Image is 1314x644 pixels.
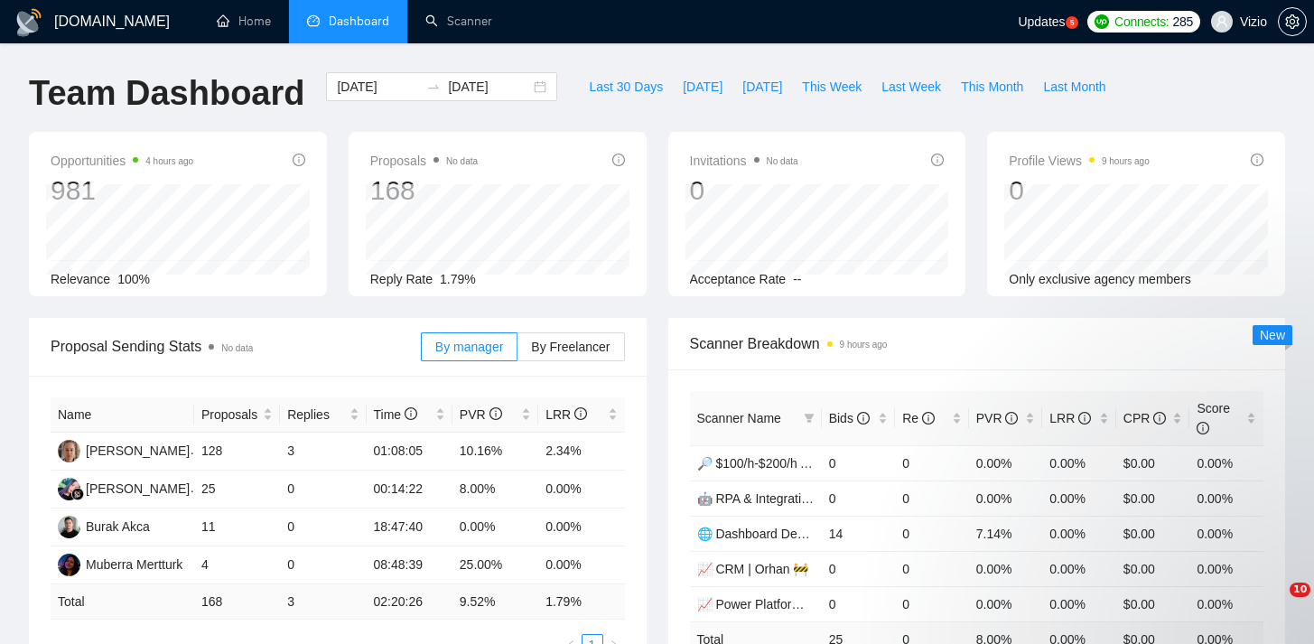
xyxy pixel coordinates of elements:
[690,173,798,208] div: 0
[58,478,80,500] img: SM
[51,173,193,208] div: 981
[1095,14,1109,29] img: upwork-logo.png
[538,433,624,471] td: 2.34%
[367,433,452,471] td: 01:08:05
[697,491,867,506] a: 🤖 RPA & Integration | Serhan
[800,405,818,432] span: filter
[51,272,110,286] span: Relevance
[895,445,969,481] td: 0
[194,433,280,471] td: 128
[531,340,610,354] span: By Freelancer
[545,407,587,422] span: LRR
[589,77,663,97] span: Last 30 Days
[822,516,896,551] td: 14
[1049,411,1091,425] span: LRR
[881,77,941,97] span: Last Week
[287,405,345,425] span: Replies
[538,584,624,620] td: 1.79 %
[538,546,624,584] td: 0.00%
[976,411,1019,425] span: PVR
[1189,586,1263,621] td: 0.00%
[367,471,452,509] td: 00:14:22
[690,150,798,172] span: Invitations
[1123,411,1166,425] span: CPR
[58,516,80,538] img: BA
[370,272,433,286] span: Reply Rate
[1278,14,1307,29] a: setting
[1197,422,1209,434] span: info-circle
[574,407,587,420] span: info-circle
[194,546,280,584] td: 4
[86,555,182,574] div: Muberra Mertturk
[822,551,896,586] td: 0
[895,551,969,586] td: 0
[1069,19,1074,27] text: 5
[58,440,80,462] img: SK
[58,556,182,571] a: MMMuberra Mertturk
[194,471,280,509] td: 25
[1078,412,1091,425] span: info-circle
[697,527,850,541] a: 🌐 Dashboard Dev | Orhan
[452,546,538,584] td: 25.00%
[280,433,366,471] td: 3
[51,584,194,620] td: Total
[440,272,476,286] span: 1.79%
[802,77,862,97] span: This Week
[58,554,80,576] img: MM
[1042,445,1116,481] td: 0.00%
[280,546,366,584] td: 0
[1278,7,1307,36] button: setting
[895,586,969,621] td: 0
[452,471,538,509] td: 8.00%
[871,72,951,101] button: Last Week
[448,77,530,97] input: End date
[1279,14,1306,29] span: setting
[145,156,193,166] time: 4 hours ago
[1290,583,1310,597] span: 10
[822,481,896,516] td: 0
[822,445,896,481] td: 0
[194,509,280,546] td: 11
[1251,154,1263,166] span: info-circle
[1116,586,1190,621] td: $0.00
[1009,272,1191,286] span: Only exclusive agency members
[840,340,888,350] time: 9 hours ago
[51,397,194,433] th: Name
[337,77,419,97] input: Start date
[51,150,193,172] span: Opportunities
[697,456,880,471] a: 🔎 $100/h-$200/h Av. Payers 💸
[86,479,190,499] div: [PERSON_NAME]
[579,72,673,101] button: Last 30 Days
[452,433,538,471] td: 10.16%
[697,411,781,425] span: Scanner Name
[1102,156,1150,166] time: 9 hours ago
[1172,12,1192,32] span: 285
[194,584,280,620] td: 168
[742,77,782,97] span: [DATE]
[293,154,305,166] span: info-circle
[697,562,809,576] a: 📈 CRM | Orhan 🚧
[29,72,304,115] h1: Team Dashboard
[683,77,722,97] span: [DATE]
[538,509,624,546] td: 0.00%
[58,518,150,533] a: BABurak Akca
[71,488,84,500] img: gigradar-bm.png
[690,332,1264,355] span: Scanner Breakdown
[673,72,732,101] button: [DATE]
[117,272,150,286] span: 100%
[217,14,271,29] a: homeHome
[1018,14,1065,29] span: Updates
[426,79,441,94] span: to
[793,272,801,286] span: --
[86,517,150,537] div: Burak Akca
[1153,412,1166,425] span: info-circle
[280,397,366,433] th: Replies
[1197,401,1230,435] span: Score
[221,343,253,353] span: No data
[280,584,366,620] td: 3
[822,586,896,621] td: 0
[374,407,417,422] span: Time
[538,471,624,509] td: 0.00%
[1005,412,1018,425] span: info-circle
[405,407,417,420] span: info-circle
